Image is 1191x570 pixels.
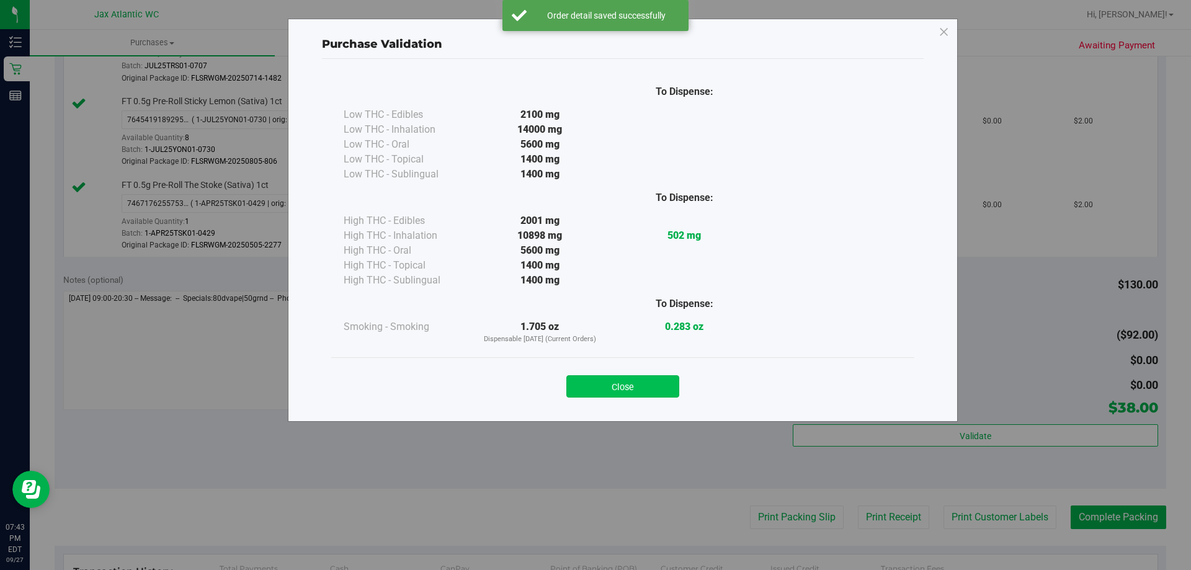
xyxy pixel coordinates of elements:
[344,137,468,152] div: Low THC - Oral
[468,213,612,228] div: 2001 mg
[344,107,468,122] div: Low THC - Edibles
[533,9,679,22] div: Order detail saved successfully
[344,122,468,137] div: Low THC - Inhalation
[612,190,757,205] div: To Dispense:
[468,334,612,345] p: Dispensable [DATE] (Current Orders)
[468,137,612,152] div: 5600 mg
[468,243,612,258] div: 5600 mg
[468,228,612,243] div: 10898 mg
[468,107,612,122] div: 2100 mg
[468,319,612,345] div: 1.705 oz
[468,273,612,288] div: 1400 mg
[344,167,468,182] div: Low THC - Sublingual
[612,296,757,311] div: To Dispense:
[468,167,612,182] div: 1400 mg
[612,84,757,99] div: To Dispense:
[468,152,612,167] div: 1400 mg
[344,273,468,288] div: High THC - Sublingual
[667,229,701,241] strong: 502 mg
[344,258,468,273] div: High THC - Topical
[322,37,442,51] span: Purchase Validation
[468,258,612,273] div: 1400 mg
[566,375,679,398] button: Close
[344,213,468,228] div: High THC - Edibles
[344,228,468,243] div: High THC - Inhalation
[12,471,50,508] iframe: Resource center
[344,319,468,334] div: Smoking - Smoking
[468,122,612,137] div: 14000 mg
[344,243,468,258] div: High THC - Oral
[665,321,703,332] strong: 0.283 oz
[344,152,468,167] div: Low THC - Topical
